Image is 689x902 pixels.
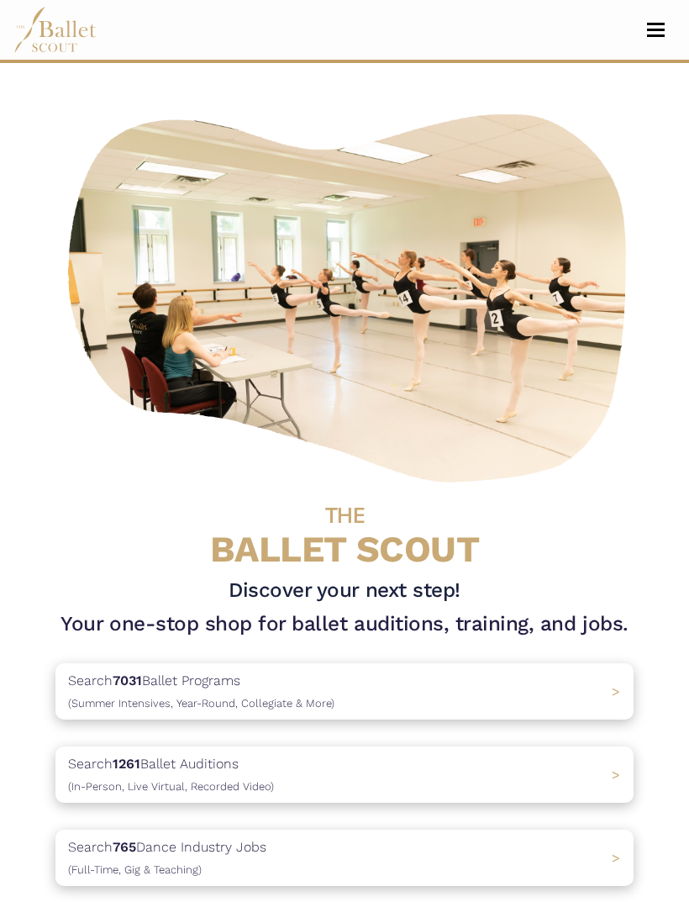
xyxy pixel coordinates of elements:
[612,683,620,699] span: >
[55,830,634,886] a: Search765Dance Industry Jobs(Full-Time, Gig & Teaching) >
[636,22,676,38] button: Toggle navigation
[325,503,365,528] span: THE
[113,839,136,855] b: 765
[55,492,634,571] h4: BALLET SCOUT
[55,97,647,492] img: A group of ballerinas talking to each other in a ballet studio
[612,850,620,866] span: >
[55,746,634,803] a: Search1261Ballet Auditions(In-Person, Live Virtual, Recorded Video) >
[113,673,142,688] b: 7031
[68,670,334,713] p: Search Ballet Programs
[68,697,334,709] span: (Summer Intensives, Year-Round, Collegiate & More)
[55,610,634,637] h1: Your one-stop shop for ballet auditions, training, and jobs.
[68,836,266,879] p: Search Dance Industry Jobs
[612,767,620,783] span: >
[68,780,274,793] span: (In-Person, Live Virtual, Recorded Video)
[113,756,140,772] b: 1261
[68,753,274,796] p: Search Ballet Auditions
[55,663,634,720] a: Search7031Ballet Programs(Summer Intensives, Year-Round, Collegiate & More)>
[68,863,202,876] span: (Full-Time, Gig & Teaching)
[55,577,634,604] h3: Discover your next step!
